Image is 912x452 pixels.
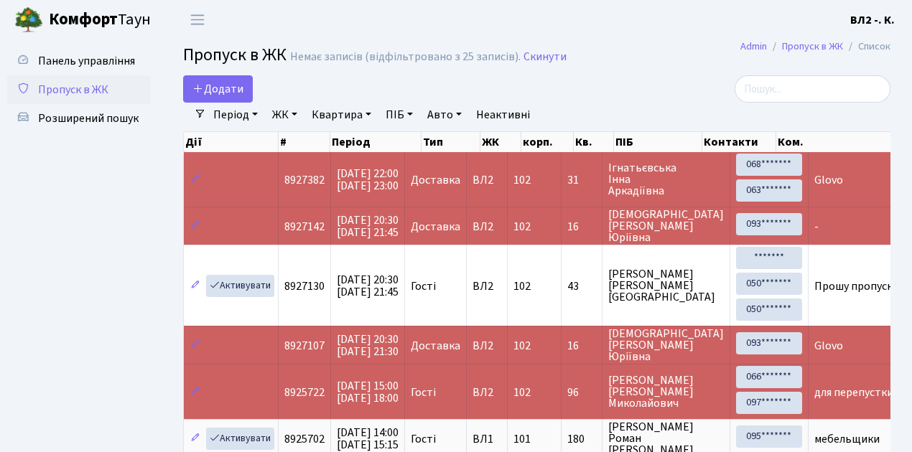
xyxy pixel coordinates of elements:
span: 8925702 [284,431,325,447]
span: [PERSON_NAME] [PERSON_NAME] Миколайович [608,375,724,409]
th: ПІБ [614,132,702,152]
span: ВЛ2 [473,174,501,186]
span: 102 [513,219,531,235]
span: Пропуск в ЖК [38,82,108,98]
span: 16 [567,340,596,352]
span: ВЛ1 [473,433,501,445]
a: Скинути [524,50,567,64]
a: Пропуск в ЖК [7,75,151,104]
a: Неактивні [470,103,536,127]
span: 102 [513,278,531,294]
a: Авто [422,103,467,127]
span: мебельщики [814,431,880,447]
span: [DATE] 20:30 [DATE] 21:45 [337,272,399,300]
span: Ігнатьєвська Інна Аркадіївна [608,162,724,197]
span: 96 [567,387,596,398]
a: ПІБ [380,103,419,127]
th: Тип [422,132,480,152]
span: 8925722 [284,385,325,400]
span: 16 [567,221,596,232]
span: [DEMOGRAPHIC_DATA] [PERSON_NAME] Юріївна [608,209,724,243]
span: 8927382 [284,172,325,188]
th: # [279,132,330,152]
span: Доставка [411,174,460,186]
a: ЖК [266,103,303,127]
a: ВЛ2 -. К. [850,11,895,29]
th: Дії [184,132,279,152]
b: Комфорт [49,8,118,31]
span: 43 [567,281,596,292]
a: Активувати [206,428,274,450]
a: Квартира [306,103,377,127]
span: Гості [411,387,436,398]
span: 31 [567,174,596,186]
th: Кв. [574,132,614,152]
b: ВЛ2 -. К. [850,12,895,28]
span: 8927107 [284,338,325,354]
th: Контакти [702,132,776,152]
span: 180 [567,433,596,445]
span: [DEMOGRAPHIC_DATA] [PERSON_NAME] Юріївна [608,328,724,362]
span: ВЛ2 [473,281,501,292]
a: Активувати [206,275,274,297]
span: 101 [513,431,531,447]
span: 8927142 [284,219,325,235]
span: 8927130 [284,278,325,294]
span: [DATE] 22:00 [DATE] 23:00 [337,166,399,194]
th: Період [330,132,422,152]
a: Додати [183,75,253,103]
span: 102 [513,338,531,354]
img: logo.png [14,6,43,34]
span: Пропуск в ЖК [183,42,287,67]
span: Розширений пошук [38,110,139,126]
span: - [814,219,819,235]
span: Доставка [411,221,460,232]
a: Розширений пошук [7,104,151,133]
span: 102 [513,172,531,188]
span: [DATE] 15:00 [DATE] 18:00 [337,378,399,406]
span: Доставка [411,340,460,352]
button: Переключити навігацію [180,8,215,32]
span: ВЛ2 [473,340,501,352]
span: Додати [192,81,243,97]
div: Немає записів (відфільтровано з 25 записів). [290,50,521,64]
span: Гості [411,433,436,445]
th: ЖК [480,132,521,152]
span: [DATE] 20:30 [DATE] 21:30 [337,331,399,359]
span: [DATE] 20:30 [DATE] 21:45 [337,212,399,240]
th: корп. [521,132,574,152]
a: Період [208,103,264,127]
span: Glovo [814,172,843,188]
span: Панель управління [38,53,135,69]
span: 102 [513,385,531,400]
span: Гості [411,281,436,292]
span: Таун [49,8,151,32]
span: ВЛ2 [473,221,501,232]
span: Glovo [814,338,843,354]
a: Панель управління [7,47,151,75]
input: Пошук... [735,75,890,103]
span: [PERSON_NAME] [PERSON_NAME] [GEOGRAPHIC_DATA] [608,268,724,303]
span: ВЛ2 [473,387,501,398]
